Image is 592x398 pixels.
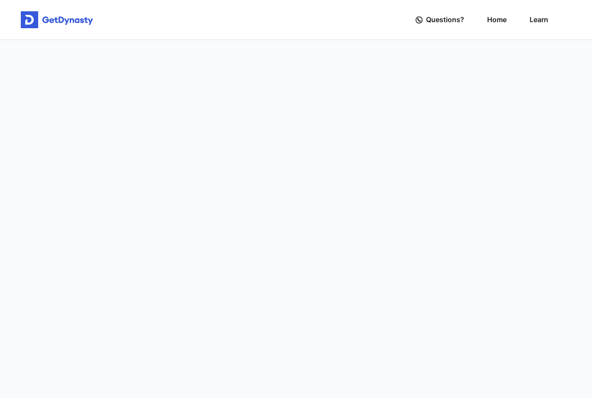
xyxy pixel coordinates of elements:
[530,7,548,32] a: Learn
[426,12,464,28] span: Questions?
[487,7,507,32] a: Home
[21,11,93,29] img: Get started for free with Dynasty Trust Company
[416,7,464,32] a: Questions?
